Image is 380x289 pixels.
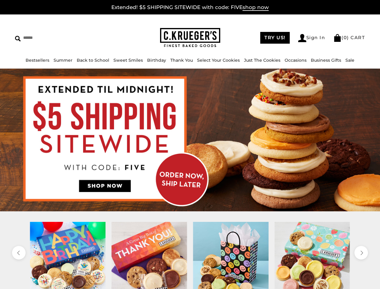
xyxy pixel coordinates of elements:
a: Extended! $5 SHIPPING SITEWIDE with code: FIVEshop now [111,4,269,11]
a: (0) CART [333,35,365,40]
input: Search [15,33,95,42]
a: Business Gifts [311,57,341,63]
a: Occasions [285,57,307,63]
a: Just The Cookies [244,57,280,63]
a: Select Your Cookies [197,57,240,63]
button: previous [12,246,26,259]
a: Birthday [147,57,166,63]
a: TRY US! [260,32,290,44]
img: Bag [333,34,341,42]
img: C.KRUEGER'S [160,28,220,48]
img: Account [298,34,306,42]
a: Back to School [77,57,109,63]
a: Sweet Smiles [113,57,143,63]
a: Bestsellers [26,57,49,63]
a: Sign In [298,34,325,42]
img: Search [15,36,21,42]
a: Thank You [170,57,193,63]
button: next [354,246,368,259]
a: Summer [54,57,73,63]
span: 0 [344,35,347,40]
a: Sale [345,57,354,63]
span: shop now [243,4,269,11]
